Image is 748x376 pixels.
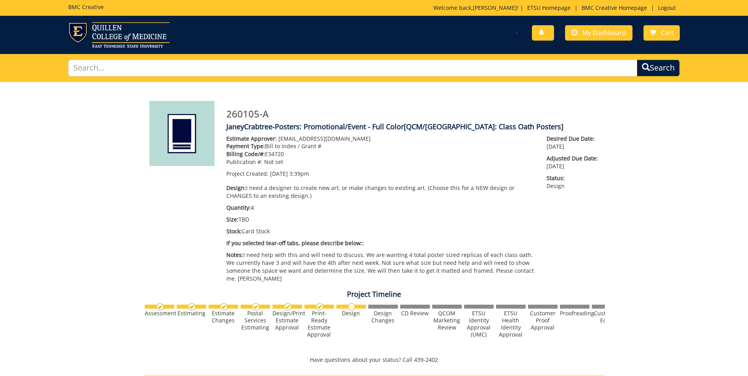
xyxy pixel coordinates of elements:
[400,310,430,317] div: CD Review
[661,28,673,37] span: Cart
[637,60,680,76] button: Search
[226,251,243,259] span: Notes:
[404,122,563,131] span: [QCM/[GEOGRAPHIC_DATA]: Class Oath Posters]
[209,310,238,324] div: Estimate Changes
[348,303,355,311] img: no
[226,204,251,211] span: Quantity:
[226,184,535,200] p: I need a designer to create new art, or make changes to existing art. (Choose this for a NEW desi...
[284,303,291,311] img: checkmark
[252,303,259,311] img: checkmark
[654,4,680,11] a: Logout
[226,150,535,158] p: E34720
[528,310,558,331] div: Customer Proof Approval
[226,251,535,283] p: I need help with this and will need to discuss. We are wanting 4 total poster sized replicas of e...
[226,135,277,142] span: Estimate Approver:
[226,204,535,212] p: 4
[270,170,309,177] span: [DATE] 3:39pm
[432,310,462,331] div: QCOM Marketing Review
[547,174,599,182] span: Status:
[226,123,599,131] h4: JaneyCrabtree-Posters: Promotional/Event - Full Color
[226,170,269,177] span: Project Created:
[304,310,334,338] div: Print-Ready Estimate Approval
[565,25,632,41] a: My Dashboard
[145,310,174,317] div: Assessment
[177,310,206,317] div: Estimating
[496,310,526,338] div: ETSU Health Identity Approval
[156,303,164,311] img: checkmark
[68,4,104,10] h5: BMC Creative
[226,216,535,223] p: TBD
[220,303,228,311] img: checkmark
[547,154,599,162] span: Adjusted Due Date:
[547,135,599,143] span: Desired Due Date:
[241,310,270,331] div: Postal Services Estimating
[226,142,265,150] span: Payment Type:
[68,60,637,76] input: Search...
[592,310,621,324] div: Customer Edits
[560,310,589,317] div: Proofreading
[547,154,599,170] p: [DATE]
[582,28,626,37] span: My Dashboard
[264,158,283,166] span: Not set
[226,142,535,150] p: Bill to Index / Grant #
[144,290,605,298] h4: Project Timeline
[368,310,398,324] div: Design Changes
[68,22,170,48] img: ETSU logo
[226,184,246,192] span: Design:
[144,356,605,364] p: Have questions about your status? Call 439-2402
[272,310,302,331] div: Design/Print Estimate Approval
[149,101,215,166] img: Product featured image
[226,158,263,166] span: Publication #:
[433,4,680,12] p: Welcome back, ! | | |
[226,227,242,235] span: Stock:
[464,310,494,338] div: ETSU Identity Approval (UMC)
[523,4,575,11] a: ETSU Homepage
[226,216,239,223] span: Size:
[316,303,323,311] img: checkmark
[473,4,517,11] a: [PERSON_NAME]
[578,4,651,11] a: BMC Creative Homepage
[226,227,535,235] p: Card Stock
[226,150,265,158] span: Billing Code/#:
[226,135,535,143] p: [EMAIL_ADDRESS][DOMAIN_NAME]
[336,310,366,317] div: Design
[188,303,196,311] img: checkmark
[547,174,599,190] p: Design
[644,25,680,41] a: Cart
[226,109,599,119] h3: 260105-A
[226,239,364,247] span: If you selected tear-off tabs, please describe below::
[547,135,599,151] p: [DATE]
